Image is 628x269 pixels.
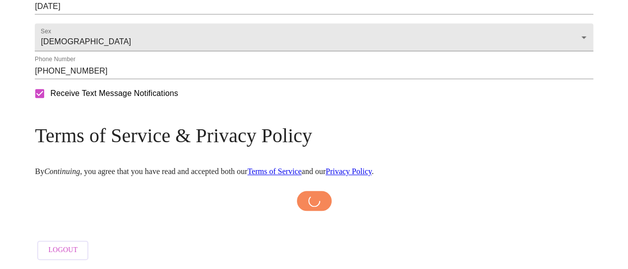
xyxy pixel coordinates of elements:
h3: Terms of Service & Privacy Policy [35,124,593,147]
label: Phone Number [35,56,75,62]
a: Privacy Policy [326,167,372,176]
a: Terms of Service [247,167,301,176]
button: Logout [37,241,88,260]
em: Continuing [44,167,80,176]
p: By , you agree that you have read and accepted both our and our . [35,167,593,176]
span: Receive Text Message Notifications [50,88,178,99]
div: [DEMOGRAPHIC_DATA] [35,23,593,51]
span: Logout [48,244,77,257]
